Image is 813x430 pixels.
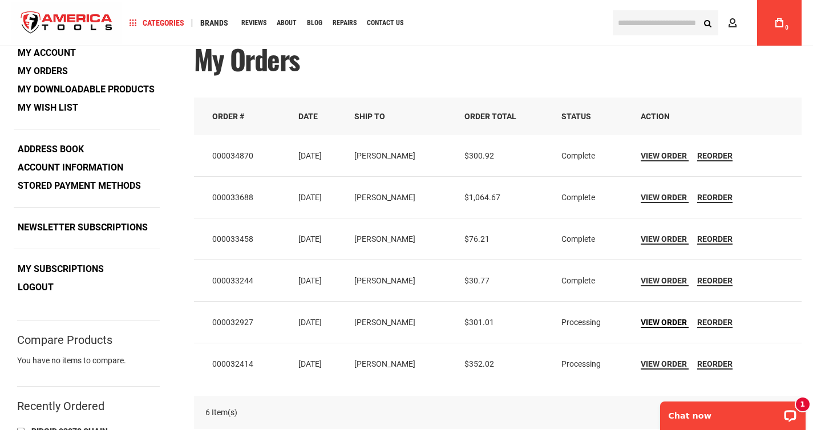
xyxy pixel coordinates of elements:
td: 000032927 [194,301,290,343]
img: America Tools [11,2,122,44]
a: View Order [641,151,689,161]
span: About [277,19,297,26]
span: $76.21 [464,234,490,244]
td: [DATE] [290,176,347,218]
span: Blog [307,19,322,26]
td: 000034870 [194,135,290,177]
span: Reorder [697,359,733,368]
button: Search [697,12,718,34]
a: View Order [641,234,689,245]
a: Contact Us [362,15,408,31]
th: Order # [194,98,290,135]
a: View Order [641,193,689,203]
span: Categories [130,19,184,27]
td: 000032414 [194,343,290,384]
strong: My Orders [14,63,72,80]
span: Reorder [697,318,733,327]
a: About [272,15,302,31]
td: 000033688 [194,176,290,218]
a: Reorder [697,234,733,245]
span: $300.92 [464,151,494,160]
a: Blog [302,15,327,31]
th: Status [553,98,633,135]
span: $301.01 [464,318,494,327]
th: Action [633,98,802,135]
div: You have no items to compare. [17,355,160,378]
span: My Orders [194,39,300,79]
span: View Order [641,193,687,202]
td: [PERSON_NAME] [346,301,456,343]
td: [DATE] [290,343,347,384]
td: Processing [553,301,633,343]
a: View Order [641,359,689,370]
a: Reorder [697,359,733,370]
span: 0 [785,25,788,31]
td: Processing [553,343,633,384]
a: Repairs [327,15,362,31]
span: Reorder [697,234,733,244]
a: View Order [641,276,689,286]
strong: Recently Ordered [17,399,104,413]
span: Reorder [697,276,733,285]
a: My Downloadable Products [14,81,159,98]
td: Complete [553,259,633,301]
span: View Order [641,276,687,285]
a: Categories [124,15,189,31]
span: View Order [641,234,687,244]
a: Reorder [697,276,733,286]
span: $352.02 [464,359,494,368]
a: Stored Payment Methods [14,177,145,194]
td: Complete [553,218,633,259]
span: Contact Us [367,19,403,26]
span: View Order [641,359,687,368]
a: My Wish List [14,99,82,116]
span: View Order [641,151,687,160]
a: Reorder [697,193,733,203]
a: Newsletter Subscriptions [14,219,152,236]
td: [DATE] [290,301,347,343]
a: Logout [14,279,58,296]
td: [PERSON_NAME] [346,343,456,384]
span: Reorder [697,151,733,160]
iframe: LiveChat chat widget [653,394,813,430]
td: 000033458 [194,218,290,259]
th: Order Total [456,98,553,135]
td: [PERSON_NAME] [346,176,456,218]
span: $30.77 [464,276,490,285]
a: Address Book [14,141,88,158]
a: store logo [11,2,122,44]
a: Brands [195,15,233,31]
td: [PERSON_NAME] [346,259,456,301]
td: [PERSON_NAME] [346,218,456,259]
strong: Compare Products [17,335,112,345]
a: Reorder [697,151,733,161]
a: Account Information [14,159,127,176]
a: My Account [14,44,80,62]
td: [DATE] [290,259,347,301]
td: [DATE] [290,218,347,259]
span: Brands [200,19,228,27]
a: Reviews [236,15,272,31]
td: 000033244 [194,259,290,301]
a: View Order [641,318,689,328]
a: My Subscriptions [14,261,108,278]
span: 6 Item(s) [205,408,237,417]
span: View Order [641,318,687,327]
span: Reorder [697,193,733,202]
span: $1,064.67 [464,193,500,202]
th: Date [290,98,347,135]
a: Reorder [697,318,733,328]
td: Complete [553,135,633,177]
th: Ship To [346,98,456,135]
span: Repairs [333,19,357,26]
td: [DATE] [290,135,347,177]
td: [PERSON_NAME] [346,135,456,177]
td: Complete [553,176,633,218]
span: Reviews [241,19,266,26]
